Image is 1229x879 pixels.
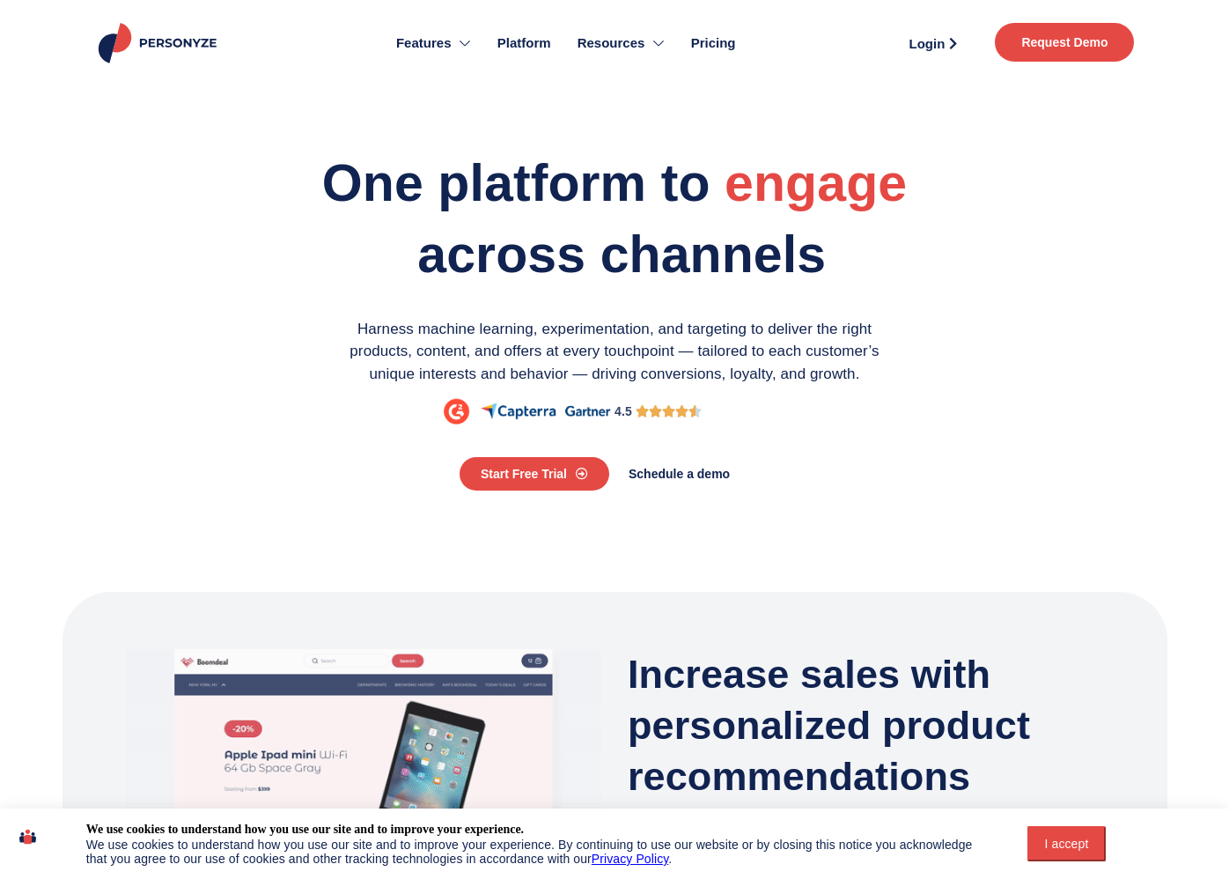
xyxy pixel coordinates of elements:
[995,23,1134,62] a: Request Demo
[578,33,645,54] span: Resources
[629,468,730,480] span: Schedule a demo
[1038,837,1096,851] div: I accept
[383,9,484,78] a: Features
[1021,36,1108,48] span: Request Demo
[678,9,749,78] a: Pricing
[95,23,224,63] img: Personyze logo
[649,402,662,422] i: 
[322,154,710,212] span: One platform to
[19,822,36,852] img: icon
[691,33,736,54] span: Pricing
[628,649,1103,802] h3: Increase sales with personalized product recommendations
[675,402,688,422] i: 
[396,33,452,54] span: Features
[909,37,946,50] span: Login
[1027,826,1107,861] button: I accept
[484,9,564,78] a: Platform
[497,33,551,54] span: Platform
[417,225,826,284] span: across channels
[688,402,702,422] i: 
[564,9,678,78] a: Resources
[328,318,901,386] p: Harness machine learning, experimentation, and targeting to deliver the right products, content, ...
[614,403,632,421] div: 4.5
[460,457,609,491] a: Start Free Trial
[662,402,675,422] i: 
[86,838,990,866] div: We use cookies to understand how you use our site and to improve your experience. By continuing t...
[636,402,649,422] i: 
[888,30,977,56] a: Login
[86,822,524,838] div: We use cookies to understand how you use our site and to improve your experience.
[592,852,669,866] a: Privacy Policy
[636,402,703,422] div: 4.5/5
[481,468,567,480] span: Start Free Trial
